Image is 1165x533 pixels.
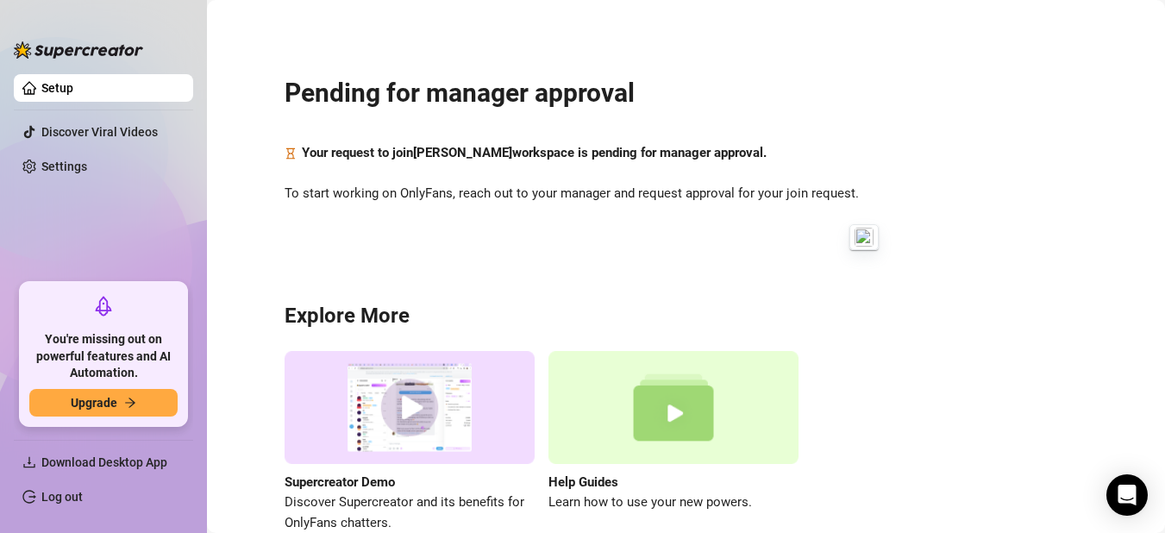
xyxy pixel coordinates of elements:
span: Download Desktop App [41,455,167,469]
div: Open Intercom Messenger [1106,474,1148,516]
span: To start working on OnlyFans, reach out to your manager and request approval for your join request. [285,184,1087,204]
strong: Help Guides [548,474,618,490]
img: logo-BBDzfeDw.svg [14,41,143,59]
a: Settings [41,160,87,173]
span: arrow-right [124,397,136,409]
button: Upgradearrow-right [29,389,178,417]
a: Setup [41,81,73,95]
img: supercreator demo [285,351,535,464]
strong: Your request to join [PERSON_NAME] workspace is pending for manager approval. [302,145,767,160]
span: You're missing out on powerful features and AI Automation. [29,331,178,382]
h3: Explore More [285,303,1087,330]
a: Supercreator DemoDiscover Supercreator and its benefits for OnlyFans chatters. [285,351,535,533]
a: Log out [41,490,83,504]
span: Learn how to use your new powers. [548,492,799,513]
span: Upgrade [71,396,117,410]
a: Help GuidesLearn how to use your new powers. [548,351,799,533]
img: help guides [548,351,799,464]
span: Discover Supercreator and its benefits for OnlyFans chatters. [285,492,535,533]
span: download [22,455,36,469]
span: rocket [93,296,114,317]
h2: Pending for manager approval [285,77,1087,110]
a: Discover Viral Videos [41,125,158,139]
strong: Supercreator Demo [285,474,395,490]
span: hourglass [285,143,297,164]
